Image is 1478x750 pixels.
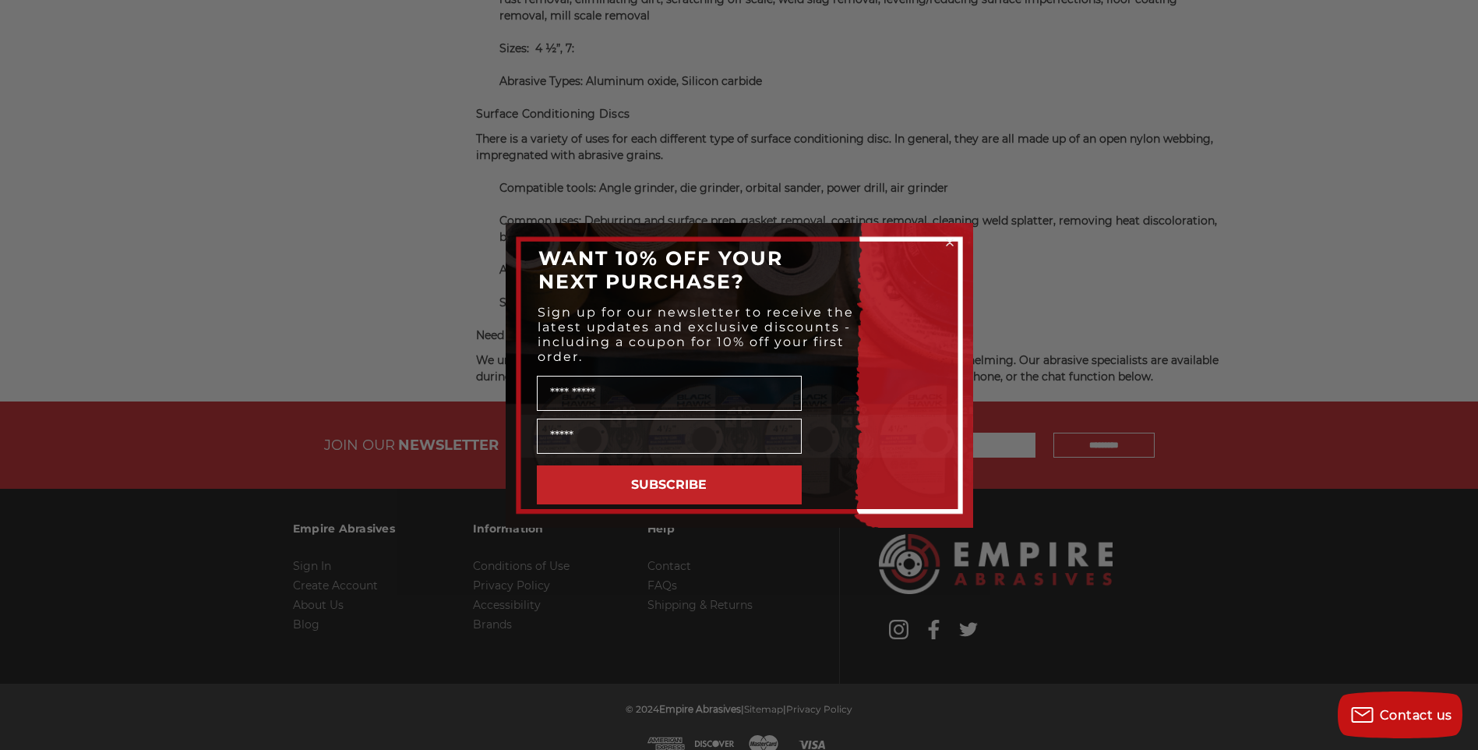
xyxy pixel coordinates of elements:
span: WANT 10% OFF YOUR NEXT PURCHASE? [538,246,783,293]
button: Contact us [1338,692,1462,738]
button: Close dialog [942,235,958,250]
input: Email [537,419,802,454]
span: Sign up for our newsletter to receive the latest updates and exclusive discounts - including a co... [538,305,854,364]
button: SUBSCRIBE [537,465,802,504]
span: Contact us [1380,708,1452,723]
